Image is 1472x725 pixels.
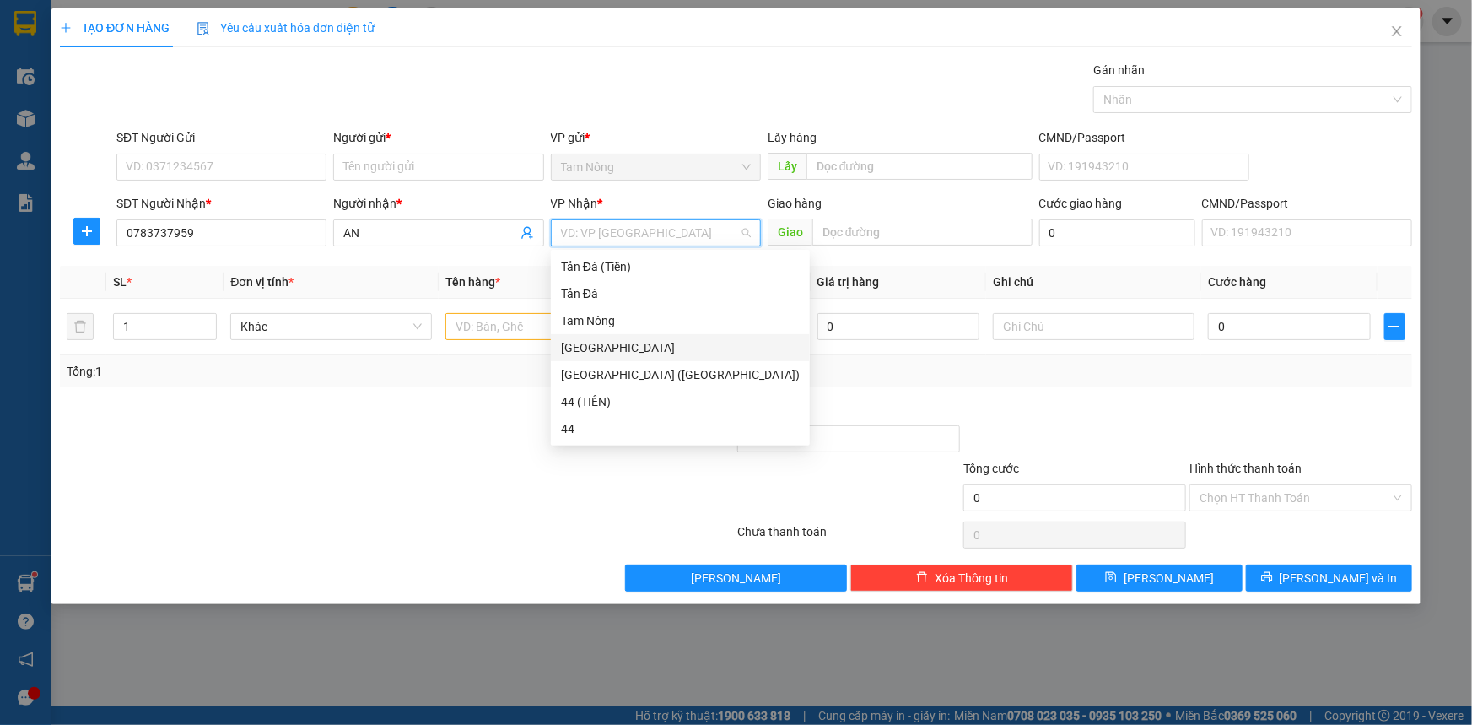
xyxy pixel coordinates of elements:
[561,154,751,180] span: Tam Nông
[240,314,422,339] span: Khác
[60,22,72,34] span: plus
[67,362,569,381] div: Tổng: 1
[916,571,928,585] span: delete
[116,128,326,147] div: SĐT Người Gửi
[625,565,848,592] button: [PERSON_NAME]
[561,365,800,384] div: [GEOGRAPHIC_DATA] ([GEOGRAPHIC_DATA])
[520,226,534,240] span: user-add
[850,565,1073,592] button: deleteXóa Thông tin
[230,275,294,289] span: Đơn vị tính
[73,218,100,245] button: plus
[445,313,647,340] input: VD: Bàn, Ghế
[993,313,1194,340] input: Ghi Chú
[551,197,598,210] span: VP Nhận
[691,569,781,587] span: [PERSON_NAME]
[1373,8,1421,56] button: Close
[197,21,375,35] span: Yêu cầu xuất hóa đơn điện tử
[1208,275,1266,289] span: Cước hàng
[445,275,500,289] span: Tên hàng
[1390,24,1404,38] span: close
[551,415,810,442] div: 44
[935,569,1008,587] span: Xóa Thông tin
[812,219,1033,246] input: Dọc đường
[561,257,800,276] div: Tản Đà (Tiền)
[551,307,810,334] div: Tam Nông
[768,131,817,144] span: Lấy hàng
[1189,462,1302,475] label: Hình thức thanh toán
[197,22,210,35] img: icon
[551,388,810,415] div: 44 (TIỀN)
[1246,565,1412,592] button: printer[PERSON_NAME] và In
[736,522,962,552] div: Chưa thanh toán
[1280,569,1398,587] span: [PERSON_NAME] và In
[817,313,980,340] input: 0
[551,253,810,280] div: Tản Đà (Tiền)
[1039,128,1249,147] div: CMND/Passport
[551,128,761,147] div: VP gửi
[768,219,812,246] span: Giao
[67,313,94,340] button: delete
[1039,219,1195,246] input: Cước giao hàng
[817,275,880,289] span: Giá trị hàng
[986,266,1201,299] th: Ghi chú
[768,153,806,180] span: Lấy
[333,128,543,147] div: Người gửi
[768,197,822,210] span: Giao hàng
[333,194,543,213] div: Người nhận
[551,280,810,307] div: Tản Đà
[561,311,800,330] div: Tam Nông
[1384,313,1405,340] button: plus
[1124,569,1214,587] span: [PERSON_NAME]
[551,361,810,388] div: Tân Châu (Tiền)
[116,194,326,213] div: SĐT Người Nhận
[963,462,1019,475] span: Tổng cước
[551,334,810,361] div: Tân Châu
[561,419,800,438] div: 44
[561,338,800,357] div: [GEOGRAPHIC_DATA]
[60,21,170,35] span: TẠO ĐƠN HÀNG
[113,275,127,289] span: SL
[1076,565,1243,592] button: save[PERSON_NAME]
[1202,194,1412,213] div: CMND/Passport
[1385,320,1405,333] span: plus
[74,225,100,238] span: plus
[1093,63,1145,77] label: Gán nhãn
[561,284,800,303] div: Tản Đà
[806,153,1033,180] input: Dọc đường
[1039,197,1123,210] label: Cước giao hàng
[1261,571,1273,585] span: printer
[561,392,800,411] div: 44 (TIỀN)
[1105,571,1117,585] span: save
